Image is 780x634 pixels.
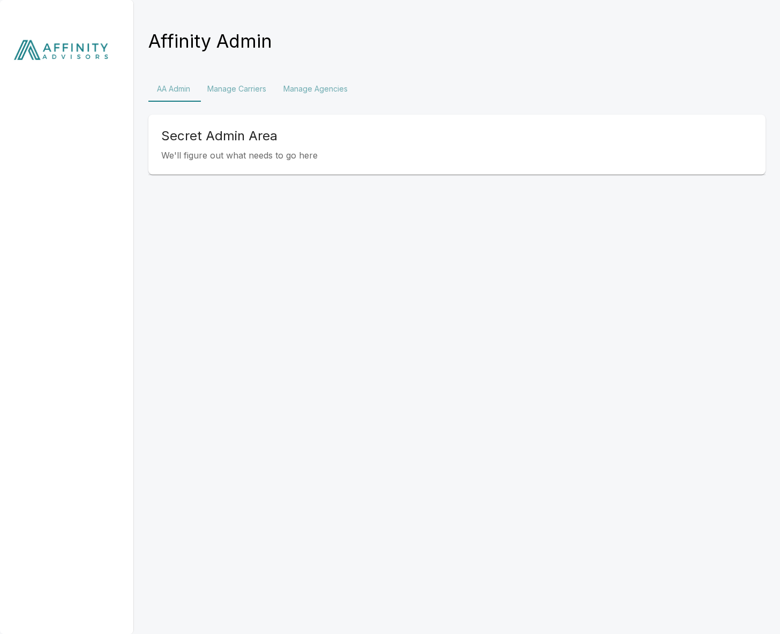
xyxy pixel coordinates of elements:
button: AA Admin [148,76,199,102]
p: We'll figure out what needs to go here [161,149,403,162]
div: Settings Tabs [148,76,766,102]
h5: Secret Admin Area [161,127,403,145]
button: Manage Agencies [275,76,356,102]
h4: Affinity Admin [148,30,272,52]
button: Manage Carriers [199,76,275,102]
